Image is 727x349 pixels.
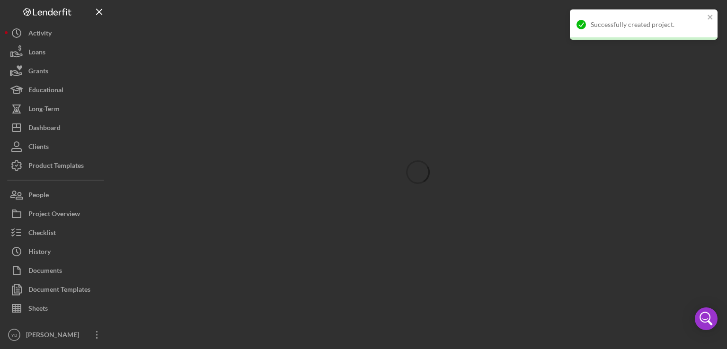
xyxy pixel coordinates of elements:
[5,299,109,318] button: Sheets
[28,99,60,121] div: Long-Term
[28,156,84,177] div: Product Templates
[5,137,109,156] button: Clients
[5,242,109,261] button: History
[28,185,49,207] div: People
[5,43,109,61] button: Loans
[28,299,48,320] div: Sheets
[28,80,63,102] div: Educational
[28,137,49,158] div: Clients
[5,325,109,344] button: YB[PERSON_NAME]
[5,156,109,175] button: Product Templates
[28,261,62,282] div: Documents
[5,261,109,280] button: Documents
[5,24,109,43] button: Activity
[5,223,109,242] button: Checklist
[28,118,61,140] div: Dashboard
[28,61,48,83] div: Grants
[28,43,45,64] div: Loans
[5,61,109,80] button: Grants
[5,99,109,118] button: Long-Term
[5,80,109,99] button: Educational
[707,13,714,22] button: close
[24,325,85,347] div: [PERSON_NAME]
[5,280,109,299] button: Document Templates
[28,280,90,301] div: Document Templates
[28,242,51,263] div: History
[5,204,109,223] button: Project Overview
[28,24,52,45] div: Activity
[5,185,109,204] button: People
[5,118,109,137] button: Dashboard
[695,307,718,330] div: Open Intercom Messenger
[28,223,56,244] div: Checklist
[591,21,704,28] div: Successfully created project.
[28,204,80,226] div: Project Overview
[11,332,18,338] text: YB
